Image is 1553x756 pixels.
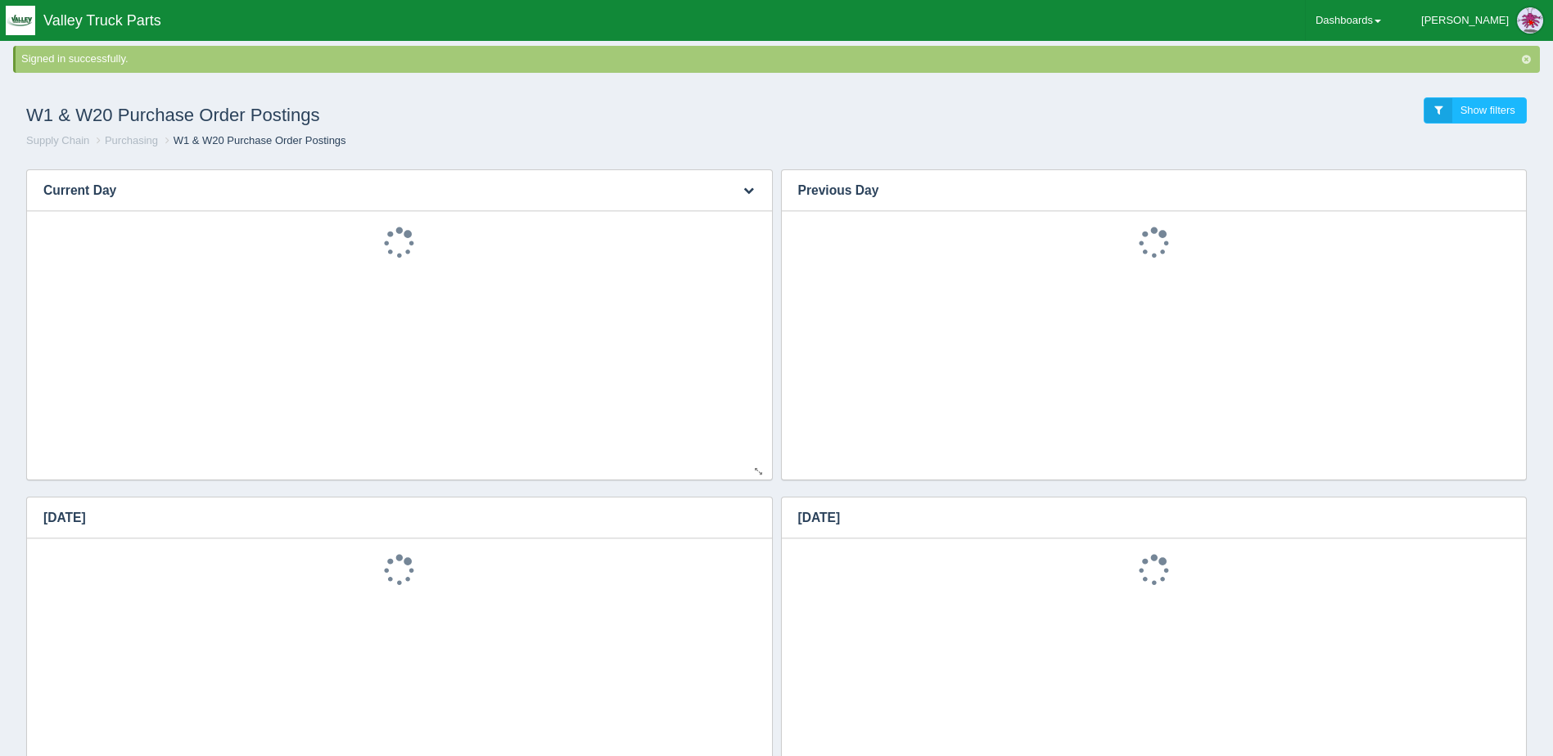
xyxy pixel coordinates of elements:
[161,133,346,149] li: W1 & W20 Purchase Order Postings
[43,12,161,29] span: Valley Truck Parts
[1421,4,1509,37] div: [PERSON_NAME]
[105,134,158,146] a: Purchasing
[26,134,89,146] a: Supply Chain
[27,170,722,211] h3: Current Day
[6,6,35,35] img: q1blfpkbivjhsugxdrfq.png
[27,497,747,538] h3: [DATE]
[1460,104,1515,116] span: Show filters
[782,170,1502,211] h3: Previous Day
[1517,7,1543,34] img: Profile Picture
[1424,97,1527,124] a: Show filters
[782,497,1502,538] h3: [DATE]
[21,52,1537,67] div: Signed in successfully.
[26,97,777,133] h1: W1 & W20 Purchase Order Postings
